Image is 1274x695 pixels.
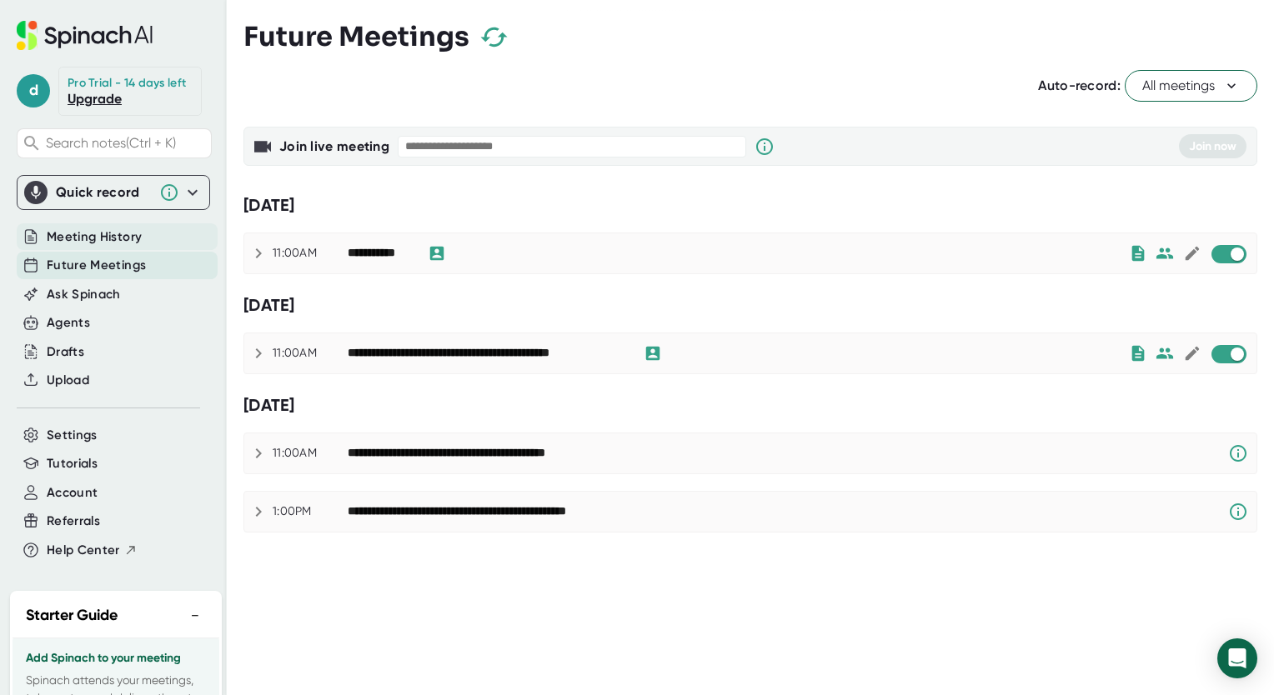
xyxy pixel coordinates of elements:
button: Meeting History [47,227,142,247]
div: Open Intercom Messenger [1217,638,1257,678]
button: Agents [47,313,90,332]
div: 11:00AM [273,246,348,261]
span: Auto-record: [1038,77,1121,93]
b: Join live meeting [279,138,389,154]
svg: Spinach requires a video conference link. [1228,443,1248,463]
a: Upgrade [68,91,122,107]
button: Future Meetings [47,256,146,275]
div: [DATE] [243,395,1257,416]
button: Help Center [47,541,138,560]
span: Search notes (Ctrl + K) [46,135,207,151]
button: Account [47,483,98,502]
span: d [17,74,50,107]
div: Pro Trial - 14 days left [68,76,186,91]
button: Tutorials [47,454,98,473]
button: Join now [1179,134,1246,158]
h2: Starter Guide [26,604,118,627]
span: All meetings [1142,76,1240,96]
button: Settings [47,426,98,445]
h3: Add Spinach to your meeting [26,652,206,665]
div: 11:00AM [273,446,348,461]
button: − [184,603,206,627]
div: Quick record [56,184,151,201]
div: [DATE] [243,195,1257,216]
div: 1:00PM [273,504,348,519]
div: [DATE] [243,295,1257,316]
h3: Future Meetings [243,21,469,52]
button: Drafts [47,342,84,362]
div: 11:00AM [273,346,348,361]
svg: Spinach requires a video conference link. [1228,502,1248,522]
button: Ask Spinach [47,285,121,304]
button: All meetings [1125,70,1257,102]
div: Quick record [24,176,203,209]
span: Help Center [47,541,120,560]
button: Upload [47,371,89,390]
button: Referrals [47,512,100,531]
span: Join now [1189,139,1236,153]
